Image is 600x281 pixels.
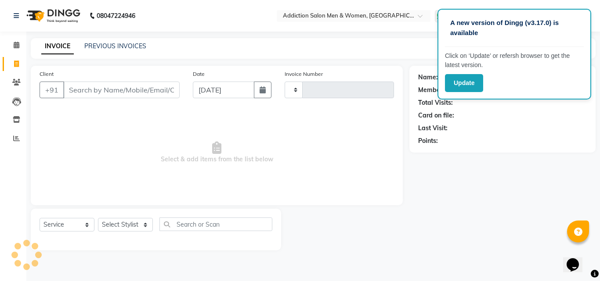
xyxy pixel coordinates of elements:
[159,217,272,231] input: Search or Scan
[563,246,591,272] iframe: chat widget
[445,74,483,92] button: Update
[193,70,205,78] label: Date
[418,124,448,133] div: Last Visit:
[418,85,456,95] div: Membership:
[418,136,438,146] div: Points:
[40,82,64,98] button: +91
[97,4,135,28] b: 08047224946
[40,109,394,196] span: Select & add items from the list below
[285,70,323,78] label: Invoice Number
[445,51,584,70] p: Click on ‘Update’ or refersh browser to get the latest version.
[418,111,454,120] div: Card on file:
[418,98,453,107] div: Total Visits:
[84,42,146,50] a: PREVIOUS INVOICES
[450,18,578,38] p: A new version of Dingg (v3.17.0) is available
[41,39,74,54] a: INVOICE
[418,73,438,82] div: Name:
[40,70,54,78] label: Client
[22,4,83,28] img: logo
[63,82,180,98] input: Search by Name/Mobile/Email/Code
